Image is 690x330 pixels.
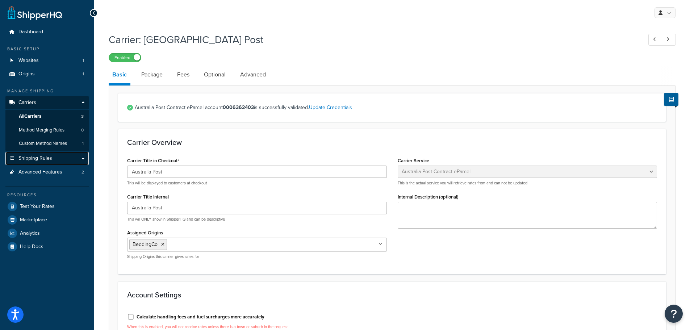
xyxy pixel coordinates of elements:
a: Origins1 [5,67,89,81]
button: Open Resource Center [665,305,683,323]
li: Advanced Features [5,166,89,179]
a: Update Credentials [309,104,352,111]
p: Shipping Origins this carrier gives rates for [127,254,387,259]
h3: Account Settings [127,291,657,299]
a: Custom Method Names1 [5,137,89,150]
span: 2 [81,169,84,175]
a: Package [138,66,166,83]
span: Help Docs [20,244,43,250]
label: Internal Description (optional) [398,194,459,200]
span: Test Your Rates [20,204,55,210]
div: Basic Setup [5,46,89,52]
span: 1 [82,141,84,147]
a: Advanced Features2 [5,166,89,179]
span: Custom Method Names [19,141,67,147]
a: Help Docs [5,240,89,253]
a: Websites1 [5,54,89,67]
div: Manage Shipping [5,88,89,94]
a: Previous Record [648,34,662,46]
a: Method Merging Rules0 [5,124,89,137]
h3: Carrier Overview [127,138,657,146]
label: Enabled [109,53,141,62]
li: Origins [5,67,89,81]
span: 0 [81,127,84,133]
a: Fees [173,66,193,83]
span: When this is enabled, you will not receive rates unless there is a town or suburb in the request [127,324,288,330]
span: 3 [81,113,84,120]
a: Marketplace [5,213,89,226]
a: Shipping Rules [5,152,89,165]
a: Carriers [5,96,89,109]
a: Advanced [237,66,269,83]
span: Advanced Features [18,169,62,175]
span: Analytics [20,230,40,237]
span: Origins [18,71,35,77]
p: This will be displayed to customers at checkout [127,180,387,186]
a: Dashboard [5,25,89,39]
a: Test Your Rates [5,200,89,213]
label: Calculate handling fees and fuel surcharges more accurately [137,314,264,320]
label: Assigned Origins [127,230,163,235]
label: Carrier Title Internal [127,194,169,200]
a: AllCarriers3 [5,110,89,123]
div: Resources [5,192,89,198]
span: Marketplace [20,217,47,223]
span: All Carriers [19,113,41,120]
a: Optional [200,66,229,83]
a: Basic [109,66,130,85]
span: Australia Post Contract eParcel account is successfully validated. [135,103,657,113]
label: Carrier Service [398,158,429,163]
p: This is the actual service you will retrieve rates from and can not be updated [398,180,657,186]
li: Custom Method Names [5,137,89,150]
span: Dashboard [18,29,43,35]
strong: 0006362403 [223,104,254,111]
span: Shipping Rules [18,155,52,162]
span: BeddingCo [133,241,158,248]
p: This will ONLY show in ShipperHQ and can be descriptive [127,217,387,222]
button: Show Help Docs [664,93,678,106]
label: Carrier Title in Checkout [127,158,179,164]
span: 1 [83,71,84,77]
li: Carriers [5,96,89,151]
h1: Carrier: [GEOGRAPHIC_DATA] Post [109,33,635,47]
a: Next Record [662,34,676,46]
a: Analytics [5,227,89,240]
span: Websites [18,58,39,64]
li: Websites [5,54,89,67]
li: Method Merging Rules [5,124,89,137]
span: Method Merging Rules [19,127,64,133]
span: 1 [83,58,84,64]
span: Carriers [18,100,36,106]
